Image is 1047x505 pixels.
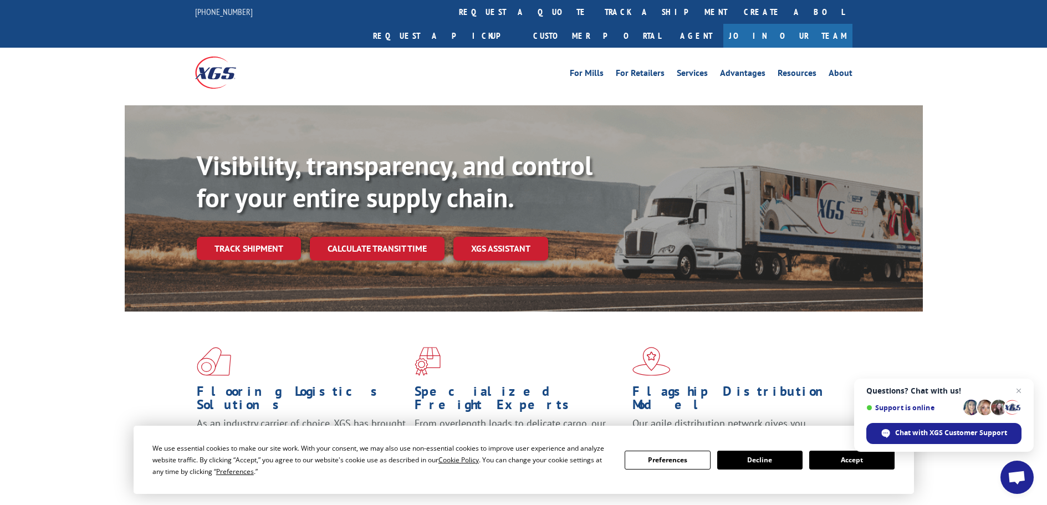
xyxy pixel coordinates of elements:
a: Track shipment [197,237,301,260]
h1: Flooring Logistics Solutions [197,385,406,417]
img: xgs-icon-focused-on-flooring-red [415,347,441,376]
img: xgs-icon-total-supply-chain-intelligence-red [197,347,231,376]
img: xgs-icon-flagship-distribution-model-red [632,347,671,376]
button: Decline [717,451,803,470]
a: [PHONE_NUMBER] [195,6,253,17]
a: Advantages [720,69,765,81]
a: For Retailers [616,69,665,81]
a: XGS ASSISTANT [453,237,548,261]
h1: Flagship Distribution Model [632,385,842,417]
a: About [829,69,852,81]
span: Preferences [216,467,254,476]
span: Close chat [1012,384,1025,397]
a: Calculate transit time [310,237,445,261]
span: Chat with XGS Customer Support [895,428,1007,438]
a: Agent [669,24,723,48]
div: Chat with XGS Customer Support [866,423,1022,444]
span: Support is online [866,404,959,412]
h1: Specialized Freight Experts [415,385,624,417]
p: From overlength loads to delicate cargo, our experienced staff knows the best way to move your fr... [415,417,624,466]
a: Join Our Team [723,24,852,48]
span: As an industry carrier of choice, XGS has brought innovation and dedication to flooring logistics... [197,417,406,456]
div: Cookie Consent Prompt [134,426,914,494]
button: Preferences [625,451,710,470]
b: Visibility, transparency, and control for your entire supply chain. [197,148,593,215]
a: Services [677,69,708,81]
a: Resources [778,69,816,81]
a: Request a pickup [365,24,525,48]
span: Questions? Chat with us! [866,386,1022,395]
span: Cookie Policy [438,455,479,465]
a: For Mills [570,69,604,81]
button: Accept [809,451,895,470]
div: We use essential cookies to make our site work. With your consent, we may also use non-essential ... [152,442,611,477]
a: Customer Portal [525,24,669,48]
div: Open chat [1000,461,1034,494]
span: Our agile distribution network gives you nationwide inventory management on demand. [632,417,836,443]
